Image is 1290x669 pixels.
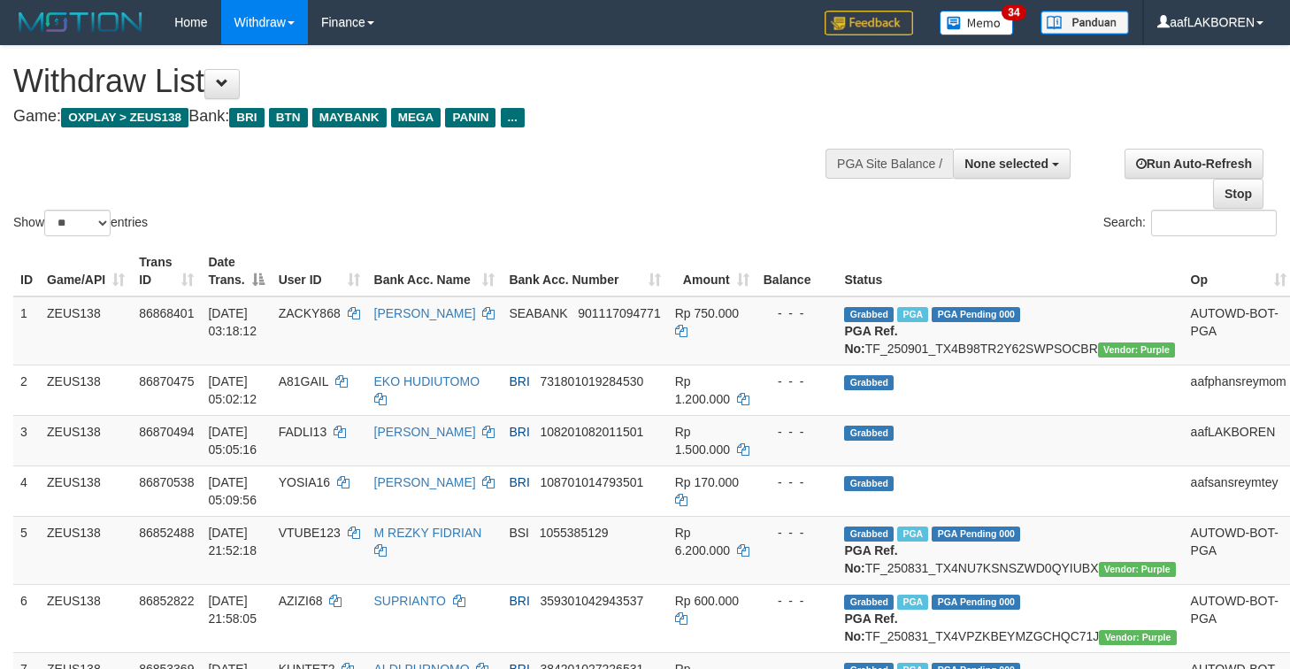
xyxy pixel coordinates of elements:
[374,594,446,608] a: SUPRIANTO
[374,306,476,320] a: [PERSON_NAME]
[844,307,894,322] span: Grabbed
[540,594,643,608] span: Copy 359301042943537 to clipboard
[40,365,132,415] td: ZEUS138
[501,108,525,127] span: ...
[279,374,328,388] span: A81GAIL
[201,246,271,296] th: Date Trans.: activate to sort column descending
[13,516,40,584] td: 5
[675,594,739,608] span: Rp 600.000
[509,306,567,320] span: SEABANK
[374,526,482,540] a: M REZKY FIDRIAN
[40,584,132,652] td: ZEUS138
[139,425,194,439] span: 86870494
[40,415,132,465] td: ZEUS138
[374,374,480,388] a: EKO HUDIUTOMO
[40,516,132,584] td: ZEUS138
[279,594,323,608] span: AZIZI68
[13,9,148,35] img: MOTION_logo.png
[668,246,756,296] th: Amount: activate to sort column ascending
[13,296,40,365] td: 1
[1103,210,1277,236] label: Search:
[932,307,1020,322] span: PGA Pending
[445,108,495,127] span: PANIN
[837,296,1183,365] td: TF_250901_TX4B98TR2Y62SWPSOCBR
[764,473,831,491] div: - - -
[844,527,894,542] span: Grabbed
[837,584,1183,652] td: TF_250831_TX4VPZKBEYMZGCHQC71J
[208,306,257,338] span: [DATE] 03:18:12
[940,11,1014,35] img: Button%20Memo.svg
[897,595,928,610] span: Marked by aaftrukkakada
[502,246,667,296] th: Bank Acc. Number: activate to sort column ascending
[208,425,257,457] span: [DATE] 05:05:16
[953,149,1071,179] button: None selected
[279,526,341,540] span: VTUBE123
[675,475,739,489] span: Rp 170.000
[40,465,132,516] td: ZEUS138
[825,11,913,35] img: Feedback.jpg
[1098,342,1175,358] span: Vendor URL: https://trx4.1velocity.biz
[13,584,40,652] td: 6
[509,374,529,388] span: BRI
[764,373,831,390] div: - - -
[844,375,894,390] span: Grabbed
[279,425,326,439] span: FADLI13
[675,526,730,557] span: Rp 6.200.000
[509,475,529,489] span: BRI
[367,246,503,296] th: Bank Acc. Name: activate to sort column ascending
[40,296,132,365] td: ZEUS138
[540,526,609,540] span: Copy 1055385129 to clipboard
[1040,11,1129,35] img: panduan.png
[374,475,476,489] a: [PERSON_NAME]
[764,304,831,322] div: - - -
[40,246,132,296] th: Game/API: activate to sort column ascending
[844,543,897,575] b: PGA Ref. No:
[764,592,831,610] div: - - -
[764,524,831,542] div: - - -
[279,475,330,489] span: YOSIA16
[61,108,188,127] span: OXPLAY > ZEUS138
[208,374,257,406] span: [DATE] 05:02:12
[139,306,194,320] span: 86868401
[229,108,264,127] span: BRI
[13,415,40,465] td: 3
[139,475,194,489] span: 86870538
[964,157,1048,171] span: None selected
[279,306,341,320] span: ZACKY868
[139,526,194,540] span: 86852488
[675,425,730,457] span: Rp 1.500.000
[13,246,40,296] th: ID
[139,594,194,608] span: 86852822
[13,365,40,415] td: 2
[13,210,148,236] label: Show entries
[374,425,476,439] a: [PERSON_NAME]
[764,423,831,441] div: - - -
[844,324,897,356] b: PGA Ref. No:
[1099,562,1176,577] span: Vendor URL: https://trx4.1velocity.biz
[208,475,257,507] span: [DATE] 05:09:56
[932,595,1020,610] span: PGA Pending
[897,307,928,322] span: Marked by aaftrukkakada
[837,246,1183,296] th: Status
[13,108,842,126] h4: Game: Bank:
[391,108,442,127] span: MEGA
[208,526,257,557] span: [DATE] 21:52:18
[269,108,308,127] span: BTN
[540,475,643,489] span: Copy 108701014793501 to clipboard
[272,246,367,296] th: User ID: activate to sort column ascending
[13,465,40,516] td: 4
[837,516,1183,584] td: TF_250831_TX4NU7KSNSZWD0QYIUBX
[1125,149,1263,179] a: Run Auto-Refresh
[540,374,643,388] span: Copy 731801019284530 to clipboard
[897,527,928,542] span: Marked by aafsolysreylen
[578,306,660,320] span: Copy 901117094771 to clipboard
[540,425,643,439] span: Copy 108201082011501 to clipboard
[312,108,387,127] span: MAYBANK
[1151,210,1277,236] input: Search:
[1002,4,1025,20] span: 34
[844,476,894,491] span: Grabbed
[932,527,1020,542] span: PGA Pending
[509,594,529,608] span: BRI
[1213,179,1263,209] a: Stop
[13,64,842,99] h1: Withdraw List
